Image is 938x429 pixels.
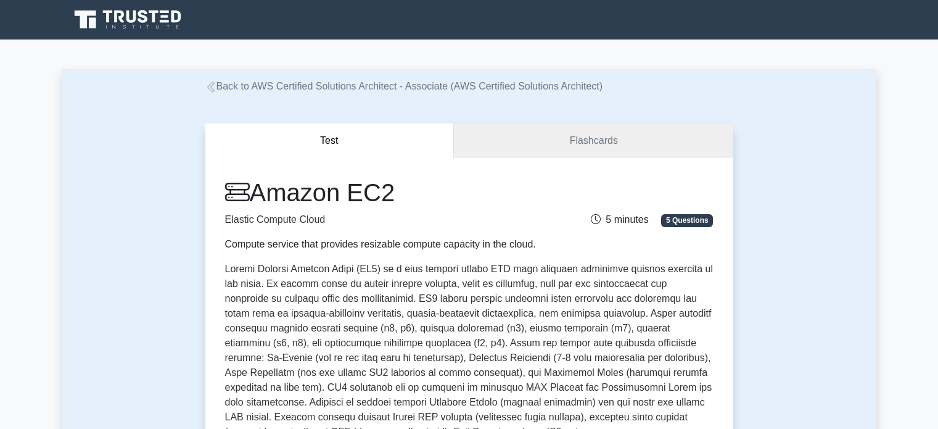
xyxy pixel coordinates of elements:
a: Back to AWS Certified Solutions Architect - Associate (AWS Certified Solutions Architect) [205,81,603,91]
button: Test [205,123,455,159]
p: Elastic Compute Cloud [225,212,546,227]
span: 5 minutes [591,214,648,225]
h1: Amazon EC2 [225,178,546,207]
span: 5 Questions [661,214,713,227]
div: Compute service that provides resizable compute capacity in the cloud. [225,237,546,252]
a: Flashcards [454,123,733,159]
